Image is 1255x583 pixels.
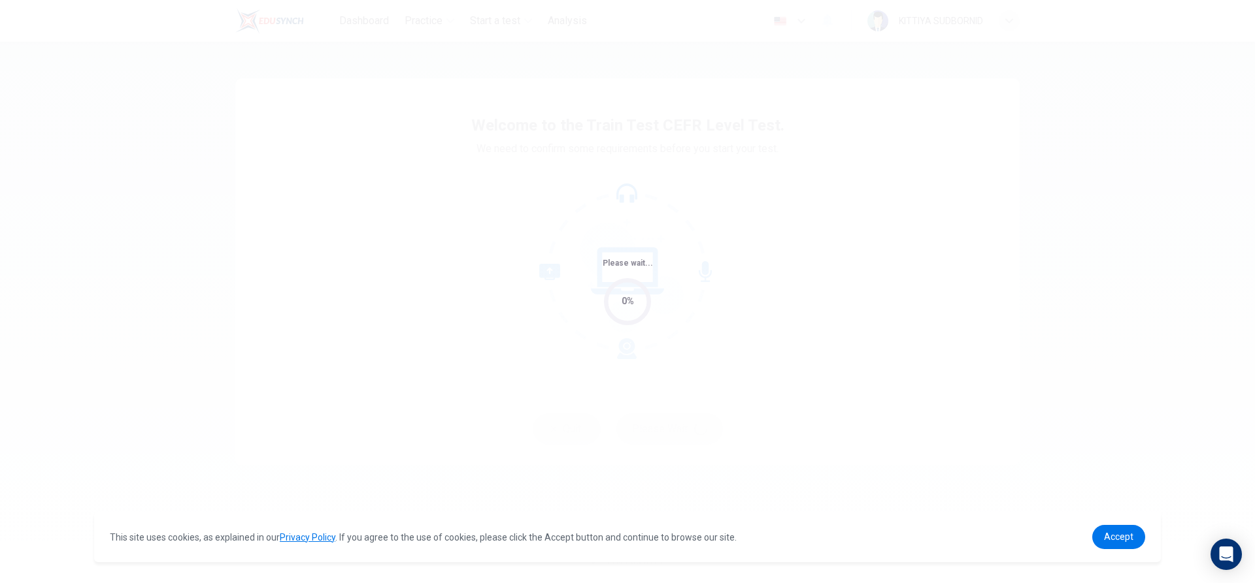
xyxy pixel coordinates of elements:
[1092,525,1145,549] a: dismiss cookie message
[603,259,653,268] span: Please wait...
[1211,539,1242,570] div: Open Intercom Messenger
[622,294,634,309] div: 0%
[1104,531,1133,542] span: Accept
[94,512,1161,562] div: cookieconsent
[110,532,737,543] span: This site uses cookies, as explained in our . If you agree to the use of cookies, please click th...
[280,532,335,543] a: Privacy Policy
